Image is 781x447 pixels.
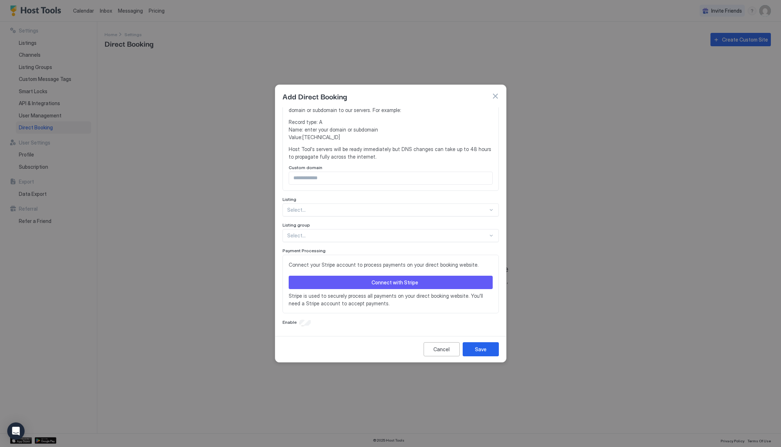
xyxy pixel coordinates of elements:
span: Custom domain [289,165,322,170]
span: Host Tool's servers will be ready immediately but DNS changes can take up to 48 hours to propagat... [289,145,493,160]
span: Stripe is used to securely process all payments on your direct booking website. You'll need a Str... [289,292,493,307]
div: Cancel [433,345,450,353]
span: Listing group [283,222,310,228]
span: Connect your Stripe account to process payments on your direct booking website. [289,261,493,268]
div: Save [475,345,487,353]
button: Connect with Stripe [289,276,493,289]
div: Open Intercom Messenger [7,422,25,440]
span: Enable [283,319,297,325]
input: Input Field [289,172,492,184]
span: Payment Processing [283,248,326,253]
span: Add Direct Booking [283,91,347,102]
div: Connect with Stripe [372,279,418,286]
button: Save [463,342,499,356]
span: Listing [283,197,296,202]
button: Cancel [424,342,460,356]
span: Record type: A Name: enter your domain or subdomain Value: [TECHNICAL_ID] [289,118,493,141]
